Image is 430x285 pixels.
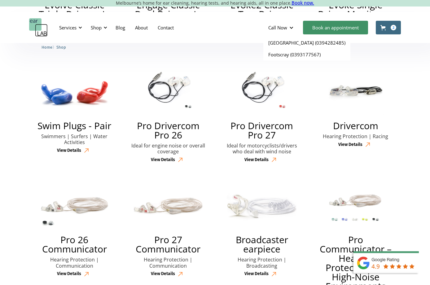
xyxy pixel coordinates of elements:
h2: Pro Drivercom Pro 26 [129,121,208,140]
a: home [29,18,48,37]
a: DrivercomDrivercomHearing Protection | RacingView Details [310,67,401,150]
h2: Swim Plugs - Pair [37,121,111,130]
p: Hearing Protection | Communication [35,257,114,269]
div: 2 [391,25,396,30]
a: Swim Plugs - PairSwim Plugs - PairSwimmers | Surfers | Water ActivitiesView Details [29,67,120,156]
h2: Broadcaster earpiece [223,235,301,254]
h2: Pro 26 Communicator [35,235,114,254]
span: Shop [56,45,66,50]
a: Pro Drivercom Pro 27Pro Drivercom Pro 27Ideal for motorcyclists/drivers who deal with wind noiseV... [217,67,307,165]
nav: Call Now [263,37,350,60]
div: Call Now [268,24,287,31]
div: View Details [244,157,269,163]
h2: Pro 27 Communicator [129,235,208,254]
p: Hearing Protection | Communication [129,257,208,269]
img: Pro 26 Communicator [39,182,110,229]
h2: Pro Drivercom Pro 27 [223,121,301,140]
a: Pro 26 CommunicatorPro 26 CommunicatorHearing Protection | CommunicationView Details [29,181,120,279]
p: Ideal for engine noise or overall coverage [129,143,208,155]
a: Blog [111,19,130,37]
img: Broadcaster earpiece [227,182,297,229]
div: View Details [57,148,81,153]
a: About [130,19,153,37]
div: Shop [91,24,102,31]
p: Ideal for motorcyclists/drivers who deal with wind noise [223,143,301,155]
p: Hearing Protection | Racing [317,134,395,139]
p: Hearing Protection | Broadcasting [223,257,301,269]
a: Open cart containing 2 items [376,21,401,34]
a: Pro 27 CommunicatorPro 27 CommunicatorHearing Protection | CommunicationView Details [123,181,214,279]
a: Shop [56,44,66,50]
div: View Details [151,271,175,277]
div: View Details [151,157,175,163]
img: Pro 27 Communicator [133,182,203,229]
img: Pro Drivercom Pro 26 [133,68,203,115]
a: Footscray (0393177567) [263,49,350,60]
div: View Details [338,142,362,147]
div: View Details [244,271,269,277]
a: Pro Drivercom Pro 26Pro Drivercom Pro 26Ideal for engine noise or overall coverageView Details [123,67,214,165]
div: Services [59,24,77,31]
img: Pro Drivercom Pro 27 [227,68,297,115]
div: Call Now [263,18,300,37]
img: Drivercom [325,68,387,115]
a: Broadcaster earpieceBroadcaster earpieceHearing Protection | BroadcastingView Details [217,181,307,279]
a: [GEOGRAPHIC_DATA] (0394282485) [263,37,350,49]
li: 〉 [42,44,56,50]
div: View Details [57,271,81,277]
a: Home [42,44,52,50]
img: Pro Communicator – Hearing Protection for High-Noise Environments [320,182,391,229]
a: Contact [153,19,179,37]
img: Swim Plugs - Pair [39,68,110,115]
div: Shop [87,18,109,37]
a: Book an appointment [303,21,368,34]
h2: Drivercom [333,121,378,130]
p: Swimmers | Surfers | Water Activities [35,134,114,145]
span: Home [42,45,52,50]
div: Services [55,18,84,37]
